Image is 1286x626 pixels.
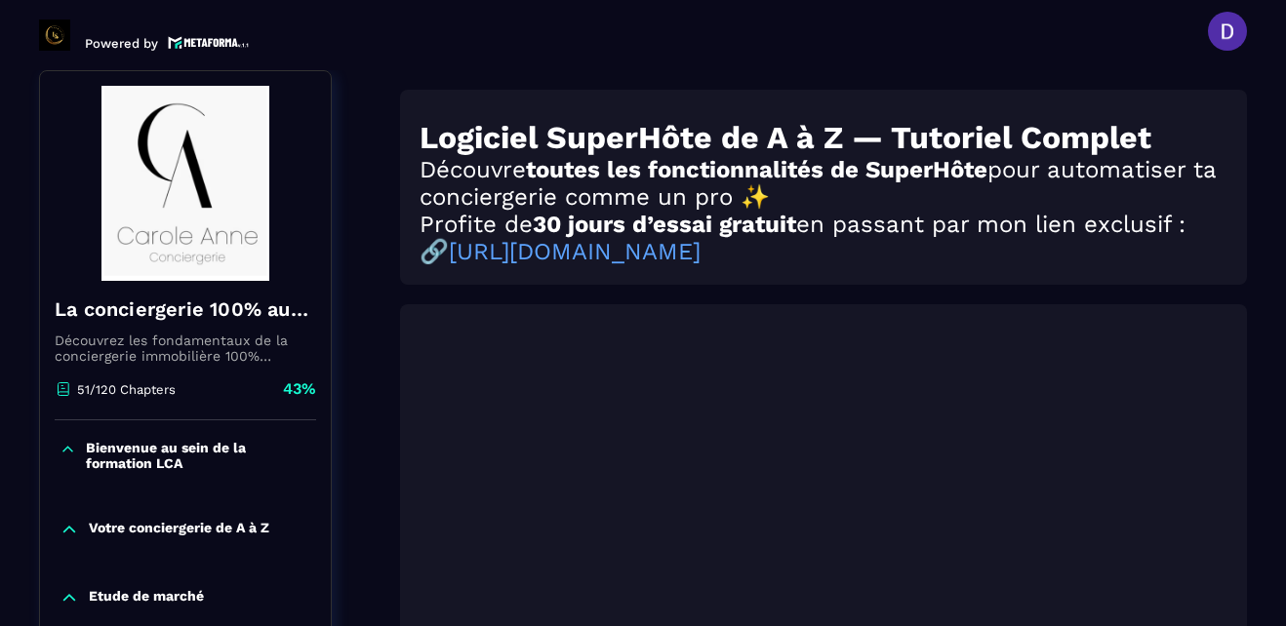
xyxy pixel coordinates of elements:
h4: La conciergerie 100% automatisée [55,295,316,323]
strong: toutes les fonctionnalités de SuperHôte [526,156,987,183]
img: logo [168,34,250,51]
p: Bienvenue au sein de la formation LCA [86,440,311,471]
img: banner [55,86,316,281]
p: Découvrez les fondamentaux de la conciergerie immobilière 100% automatisée. Cette formation est c... [55,333,316,364]
img: logo-branding [39,20,70,51]
p: 51/120 Chapters [77,382,176,397]
h2: Découvre pour automatiser ta conciergerie comme un pro ✨ [420,156,1227,211]
p: Powered by [85,36,158,51]
p: Votre conciergerie de A à Z [89,520,269,539]
strong: Logiciel SuperHôte de A à Z — Tutoriel Complet [420,119,1151,156]
h2: 🔗 [420,238,1227,265]
p: Etude de marché [89,588,204,607]
p: 43% [283,378,316,400]
h2: Profite de en passant par mon lien exclusif : [420,211,1227,238]
a: [URL][DOMAIN_NAME] [449,238,701,265]
strong: 30 jours d’essai gratuit [533,211,796,238]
